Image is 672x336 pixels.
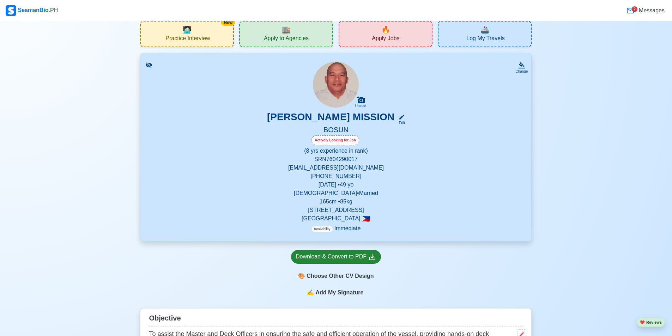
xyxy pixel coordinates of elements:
div: Actively Looking for Job [311,135,359,145]
div: 2 [632,6,637,12]
div: New [221,19,235,26]
span: Add My Signature [314,288,365,297]
span: .PH [49,7,58,13]
div: Change [515,69,528,74]
div: Edit [396,120,405,126]
span: Practice Interview [165,35,210,44]
span: sign [307,288,314,297]
div: Upload [355,104,367,108]
h3: [PERSON_NAME] MISSION [267,111,394,126]
span: interview [183,24,192,35]
span: agencies [282,24,291,35]
img: Logo [6,5,16,16]
p: [PHONE_NUMBER] [149,172,523,181]
p: 165 cm • 85 kg [149,197,523,206]
p: [DEMOGRAPHIC_DATA] • Married [149,189,523,197]
span: Apply Jobs [372,35,399,44]
p: [STREET_ADDRESS] [149,206,523,214]
div: Objective [149,311,523,326]
p: Immediate [311,224,361,233]
span: Availability [311,226,333,232]
span: 🇵🇭 [362,215,370,222]
span: heart [640,320,645,324]
a: Download & Convert to PDF [291,250,381,264]
span: new [381,24,390,35]
p: (8 yrs experience in rank) [149,147,523,155]
span: Log My Travels [466,35,504,44]
span: Apply to Agencies [264,35,309,44]
h5: BOSUN [149,126,523,135]
p: SRN 7604290017 [149,155,523,164]
p: [EMAIL_ADDRESS][DOMAIN_NAME] [149,164,523,172]
div: SeamanBio [6,5,58,16]
p: [GEOGRAPHIC_DATA] [149,214,523,223]
span: paint [298,272,305,280]
div: Download & Convert to PDF [296,252,376,261]
span: Messages [637,6,665,15]
p: [DATE] • 49 yo [149,181,523,189]
button: heartReviews [637,318,665,327]
span: travel [480,24,489,35]
div: Choose Other CV Design [291,269,381,283]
